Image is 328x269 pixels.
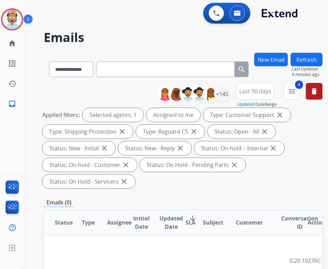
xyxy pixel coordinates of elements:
div: Assigned to me [146,108,200,122]
span: 8 minutes ago [292,72,322,77]
mat-icon: close [118,127,126,136]
div: Status: New - Initial [42,141,115,155]
mat-icon: close [176,144,184,152]
div: Type: Shipping Protection [42,125,133,138]
span: Status [55,218,73,227]
mat-icon: arrow_downward [189,214,197,222]
div: Status: On-hold – Internal [194,141,284,155]
span: Range [238,101,277,107]
h2: Emails [44,31,311,44]
div: Status: New - Reply [118,141,191,155]
mat-icon: close [230,161,239,169]
mat-icon: close [260,127,269,136]
p: Emails (0) [44,198,74,207]
mat-icon: home [8,39,16,48]
mat-icon: close [190,127,198,136]
div: Type: Customer Support [203,108,291,122]
div: Status: On-hold - Customer [42,158,137,172]
span: Type [82,218,95,227]
span: Updated Date [159,214,183,231]
span: Customer [236,218,263,227]
span: Last Updated: [292,66,322,72]
span: SLA [185,218,196,227]
mat-icon: close [122,161,130,169]
button: Last 90 days [236,83,274,100]
div: Status: Open - All [208,125,276,138]
div: Selected agents: 1 [83,108,144,122]
span: Assignee [107,218,131,227]
button: Updated Date [238,102,265,107]
span: 4 [295,81,303,89]
div: Status: On Hold - Pending Parts [140,158,245,172]
mat-icon: search [238,65,246,74]
mat-icon: close [269,144,277,152]
span: Subject [203,218,223,227]
mat-icon: inbox [8,100,16,108]
div: Type: Reguard CS [136,125,205,138]
button: Refresh [291,53,322,66]
mat-icon: menu [288,87,296,95]
button: New Email [254,53,288,66]
th: Action [296,210,322,235]
div: Status: On Hold - Servicers [42,175,135,188]
div: +145 [214,86,231,102]
button: 4 [284,83,300,100]
span: Last 90 days [239,90,271,93]
mat-icon: list_alt [8,59,16,68]
mat-icon: history [8,79,16,88]
span: Initial Date [133,214,150,231]
p: 0.20.1027RC [290,257,321,265]
span: Conversation ID [281,214,318,231]
img: avatar [2,10,22,29]
p: Applied filters: [42,111,80,119]
mat-icon: close [276,111,284,119]
mat-icon: close [100,144,109,152]
mat-icon: delete [310,87,318,95]
mat-icon: close [120,177,128,186]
